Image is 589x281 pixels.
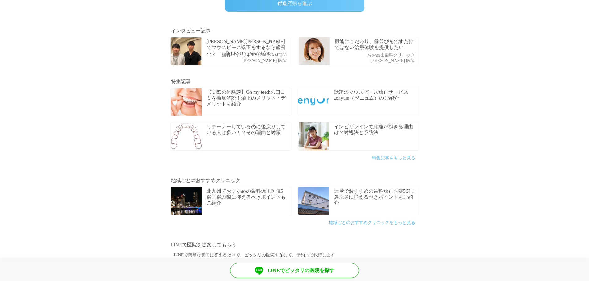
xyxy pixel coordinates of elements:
[207,188,290,206] p: 北九州でおすすめの歯科矯正医院5選！選ぶ際に抑えるべきポイントもご紹介
[222,53,287,58] p: 歯科ハミール[PERSON_NAME]88
[167,119,295,154] a: リテーナーしているのに後戻りしている人は多い！？その理由と対策リテーナーしているのに後戻りしている人は多い！？その理由と対策
[207,89,290,107] p: 【実際の体験談】Oh my teethの口コミを徹底解説！矯正のメリット・デメリットも紹介
[298,187,329,215] img: 27521367 l
[334,89,417,101] p: 話題のマウスピース矯正サービスzenyum（ゼニュム）のご紹介
[295,184,422,218] a: 27521367 l辻堂でおすすめの歯科矯正医院5選！選ぶ際に抑えるべきポイントもご紹介
[372,156,415,160] a: 特集記事をもっと見る
[167,85,295,119] a: 【実際の体験談】Oh my teethの口コミを徹底解説！矯正のメリット・デメリットも紹介【実際の体験談】Oh my teethの口コミを徹底解説！矯正のメリット・デメリットも紹介
[298,122,329,150] img: インビザラインで頭痛が起きる理由は？対処法と予防法
[295,119,422,154] a: インビザラインで頭痛が起きる理由は？対処法と予防法インビザラインで頭痛が起きる理由は？対処法と予防法
[335,39,417,50] p: 機能にこだわり、歯並びを治すだけではない治療体験を提供したい
[295,85,422,119] a: 今話題の矯正サービスZenyumのご紹介！話題のマウスピース矯正サービスzenyum（ゼニュム）のご紹介
[171,88,202,116] img: 【実際の体験談】Oh my teethの口コミを徹底解説！矯正のメリット・デメリットも紹介
[167,184,295,218] a: 北九州でおすすめの歯科矯正医院5選！選ぶ際に抑えるべきポイントもご紹介北九州でおすすめの歯科矯正医院5選！選ぶ際に抑えるべきポイントもご紹介
[207,39,289,56] p: [PERSON_NAME][PERSON_NAME]でマウスピース矯正をするなら歯科ハミール[PERSON_NAME]88
[329,220,415,225] a: 地域ごとのおすすめクリニックをもっと見る
[167,34,294,68] a: 茂木先生・赤崎先生ツーショット[PERSON_NAME][PERSON_NAME]でマウスピース矯正をするなら歯科ハミール[PERSON_NAME]88歯科ハミール[PERSON_NAME]88...
[367,58,415,64] p: [PERSON_NAME] 医師
[334,188,417,206] p: 辻堂でおすすめの歯科矯正医院5選！選ぶ際に抑えるべきポイントもご紹介
[230,263,359,278] a: LINEでピッタリの医院を探す
[171,78,418,85] h2: 特集記事
[171,37,202,65] img: 茂木先生・赤崎先生ツーショット
[171,27,418,35] h2: インタビュー記事
[334,124,417,135] p: インビザラインで頭痛が起きる理由は？対処法と予防法
[171,241,418,249] h2: LINEで医院を提案してもらう
[295,34,422,68] a: 歯科医師_大沼麻由子先生_アップ機能にこだわり、歯並びを治すだけではない治療体験を提供したいおおぬま歯科クリニック[PERSON_NAME] 医師
[171,177,418,184] h2: 地域ごとのおすすめクリニック
[367,53,415,58] p: おおぬま歯科クリニック
[299,37,330,65] img: 歯科医師_大沼麻由子先生_アップ
[207,124,290,135] p: リテーナーしているのに後戻りしている人は多い！？その理由と対策
[298,88,329,116] img: 今話題の矯正サービスZenyumのご紹介！
[171,187,202,215] img: 北九州でおすすめの歯科矯正医院5選！選ぶ際に抑えるべきポイントもご紹介
[222,58,287,64] p: [PERSON_NAME] 医師
[171,252,418,258] p: LINEで簡単な質問に答えるだけで、ピッタリの医院を探して、予約まで代行します
[171,122,202,150] img: リテーナーしているのに後戻りしている人は多い！？その理由と対策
